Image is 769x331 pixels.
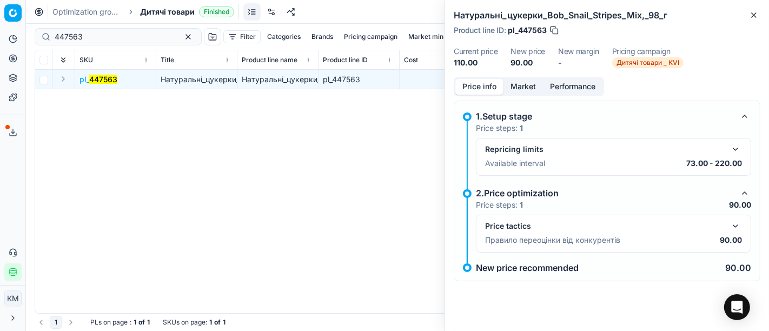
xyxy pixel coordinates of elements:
[134,318,136,327] strong: 1
[724,294,750,320] div: Open Intercom Messenger
[4,290,22,307] button: КM
[476,110,734,123] div: 1.Setup stage
[404,74,476,85] div: 70.23
[57,72,70,85] button: Expand
[35,316,48,329] button: Go to previous page
[476,187,734,200] div: 2.Price optimization
[612,57,684,68] span: Дитячі товари _ KVI
[35,316,77,329] nav: pagination
[729,200,751,210] p: 90.00
[454,9,760,22] h2: Натуральні_цукерки_Bob_Snail_Stripes_Mix,_98_г
[508,25,547,36] span: pl_447563
[485,158,545,169] p: Available interval
[90,318,150,327] div: :
[558,48,599,55] dt: New margin
[223,318,226,327] strong: 1
[476,263,579,272] p: New price recommended
[323,56,368,64] span: Product line ID
[163,318,207,327] span: SKUs on page :
[161,56,174,64] span: Title
[485,144,725,155] div: Repricing limits
[511,57,545,68] dd: 90.00
[454,48,498,55] dt: Current price
[52,6,234,17] nav: breadcrumb
[89,75,117,84] mark: 447563
[511,48,545,55] dt: New price
[543,79,602,95] button: Performance
[140,6,195,17] span: Дитячі товари
[503,79,543,95] button: Market
[454,27,506,34] span: Product line ID :
[138,318,145,327] strong: of
[720,235,742,246] p: 90.00
[323,74,395,85] div: pl_447563
[612,48,684,55] dt: Pricing campaign
[242,74,314,85] div: Натуральні_цукерки_Bob_Snail_Stripes_Mix,_98_г
[476,200,523,210] p: Price steps:
[242,56,297,64] span: Product line name
[307,30,337,43] button: Brands
[214,318,221,327] strong: of
[140,6,234,17] span: Дитячі товариFinished
[455,79,503,95] button: Price info
[404,56,418,64] span: Cost
[147,318,150,327] strong: 1
[50,316,62,329] button: 1
[57,54,70,67] button: Expand all
[404,30,519,43] button: Market min price competitor name
[55,31,173,42] input: Search by SKU or title
[209,318,212,327] strong: 1
[520,200,523,209] strong: 1
[64,316,77,329] button: Go to next page
[79,74,117,85] button: pl_447563
[485,235,620,246] p: Правило переоцінки від конкурентів
[161,75,339,84] span: Натуральні_цукерки_Bob_Snail_Stripes_Mix,_98_г
[223,30,261,43] button: Filter
[199,6,234,17] span: Finished
[686,158,742,169] p: 73.00 - 220.00
[52,6,122,17] a: Optimization groups
[485,221,725,231] div: Price tactics
[476,123,523,134] p: Price steps:
[263,30,305,43] button: Categories
[5,290,21,307] span: КM
[520,123,523,133] strong: 1
[454,57,498,68] dd: 110.00
[90,318,128,327] span: PLs on page
[340,30,402,43] button: Pricing campaign
[725,263,751,272] p: 90.00
[79,74,117,85] span: pl_
[558,57,599,68] dd: -
[79,56,93,64] span: SKU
